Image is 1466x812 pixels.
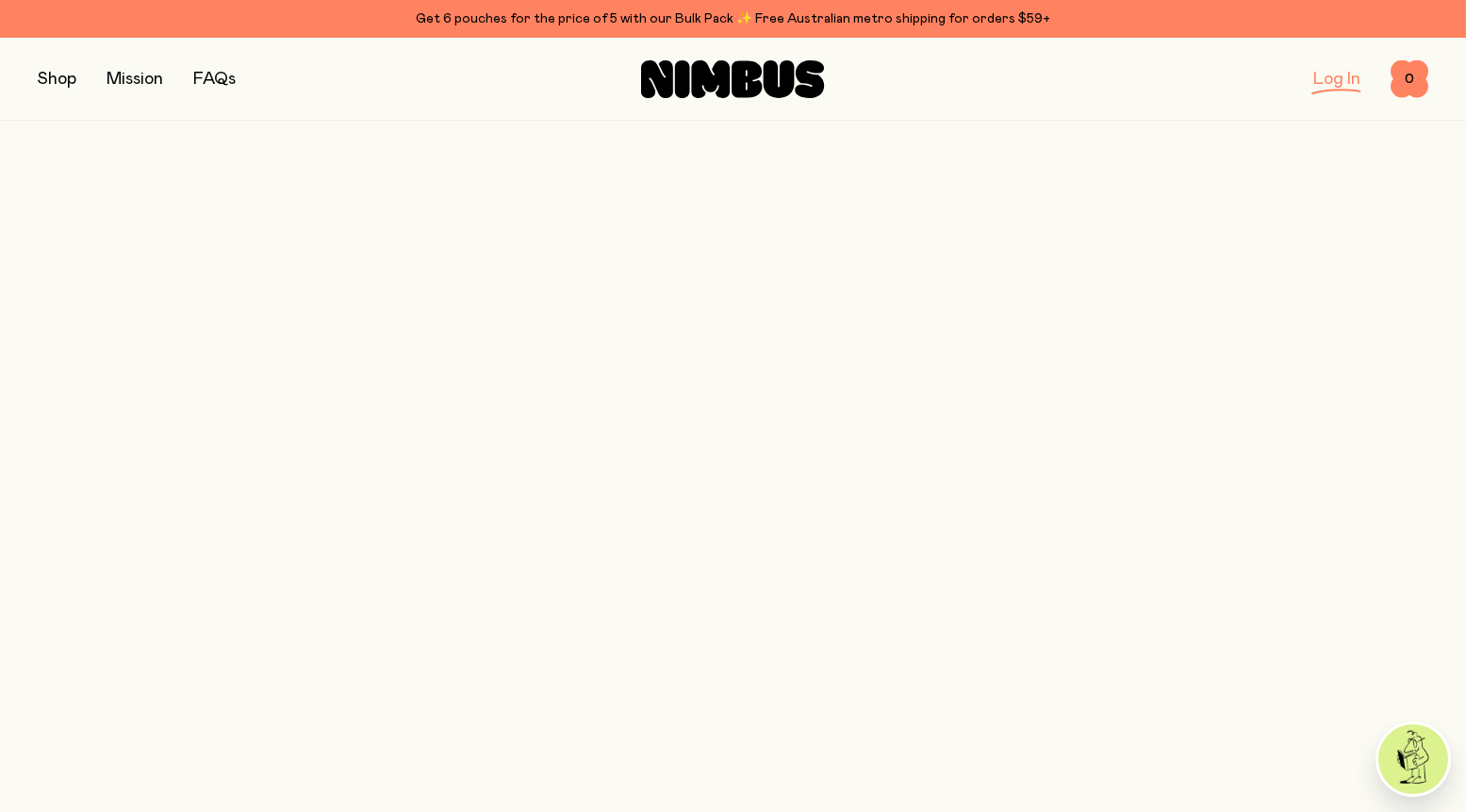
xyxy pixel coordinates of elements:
a: Mission [107,71,163,88]
img: agent [1378,724,1448,794]
a: FAQs [193,71,236,88]
div: Get 6 pouches for the price of 5 with our Bulk Pack ✨ Free Australian metro shipping for orders $59+ [38,8,1428,30]
a: Log In [1313,71,1360,88]
button: 0 [1391,60,1428,98]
